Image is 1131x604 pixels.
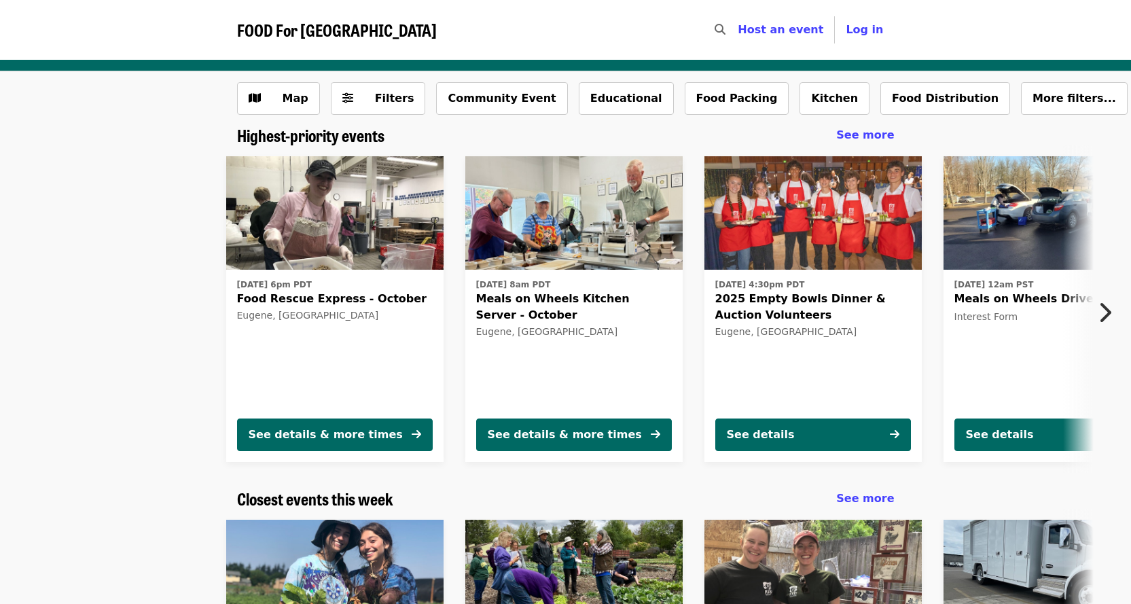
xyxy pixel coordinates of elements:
button: See details & more times [237,419,433,451]
div: See details [727,427,795,443]
a: FOOD For [GEOGRAPHIC_DATA] [237,20,437,40]
span: More filters... [1033,92,1116,105]
div: Eugene, [GEOGRAPHIC_DATA] [476,326,672,338]
i: arrow-right icon [412,428,421,441]
button: Community Event [436,82,567,115]
span: See more [836,492,894,505]
input: Search [734,14,744,46]
div: Closest events this week [226,489,905,509]
span: Log in [846,23,883,36]
button: Food Packing [685,82,789,115]
button: Food Distribution [880,82,1010,115]
time: [DATE] 6pm PDT [237,279,312,291]
span: Meals on Wheels Kitchen Server - October [476,291,672,323]
span: Closest events this week [237,486,393,510]
span: Filters [375,92,414,105]
a: See more [836,127,894,143]
button: Next item [1086,294,1131,332]
img: Food Rescue Express - October organized by FOOD For Lane County [226,156,444,270]
a: See details for "Meals on Wheels Kitchen Server - October" [465,156,683,462]
button: See details [715,419,911,451]
i: search icon [715,23,725,36]
time: [DATE] 4:30pm PDT [715,279,805,291]
i: arrow-right icon [890,428,899,441]
button: See details & more times [476,419,672,451]
span: Map [283,92,308,105]
button: Show map view [237,82,320,115]
time: [DATE] 8am PDT [476,279,551,291]
i: chevron-right icon [1098,300,1111,325]
i: map icon [249,92,261,105]
div: Highest-priority events [226,126,905,145]
div: See details & more times [249,427,403,443]
a: Host an event [738,23,823,36]
span: 2025 Empty Bowls Dinner & Auction Volunteers [715,291,911,323]
div: See details [966,427,1034,443]
a: See details for "Food Rescue Express - October" [226,156,444,462]
span: Interest Form [954,311,1018,322]
button: Log in [835,16,894,43]
button: Kitchen [800,82,869,115]
a: See details for "2025 Empty Bowls Dinner & Auction Volunteers" [704,156,922,462]
img: Meals on Wheels Kitchen Server - October organized by FOOD For Lane County [465,156,683,270]
span: FOOD For [GEOGRAPHIC_DATA] [237,18,437,41]
i: sliders-h icon [342,92,353,105]
div: Eugene, [GEOGRAPHIC_DATA] [237,310,433,321]
time: [DATE] 12am PST [954,279,1034,291]
div: See details & more times [488,427,642,443]
button: More filters... [1021,82,1128,115]
img: 2025 Empty Bowls Dinner & Auction Volunteers organized by FOOD For Lane County [704,156,922,270]
span: See more [836,128,894,141]
i: arrow-right icon [651,428,660,441]
button: Educational [579,82,674,115]
span: Food Rescue Express - October [237,291,433,307]
a: See more [836,491,894,507]
button: Filters (0 selected) [331,82,426,115]
a: Highest-priority events [237,126,384,145]
span: Highest-priority events [237,123,384,147]
a: Closest events this week [237,489,393,509]
div: Eugene, [GEOGRAPHIC_DATA] [715,326,911,338]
